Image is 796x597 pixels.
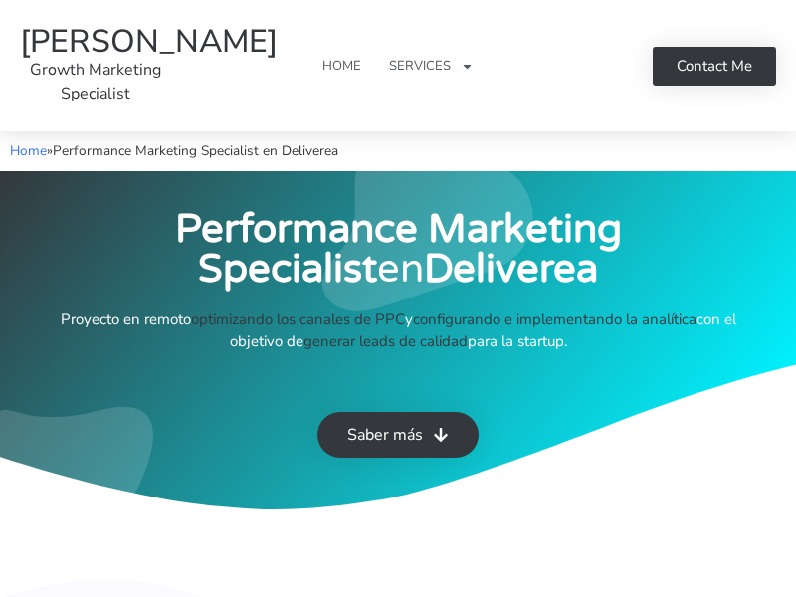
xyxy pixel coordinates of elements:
[191,309,405,329] span: optimizando los canales de PPC
[171,20,625,111] nav: Menu
[53,141,338,160] span: Performance Marketing Specialist en Deliverea
[20,58,171,105] p: Growth Marketing Specialist
[653,47,776,86] a: Contact Me
[20,20,278,63] a: [PERSON_NAME]
[677,59,752,74] span: Contact Me
[10,141,338,160] span: »
[45,308,751,353] p: Proyecto en remoto y con el objetivo de para la startup.
[45,209,751,289] h1: en
[175,205,622,293] b: Performance Marketing Specialist
[413,309,696,329] span: configurando e implementando la analítica
[317,412,479,458] a: Saber más
[375,20,488,111] a: Services
[10,141,47,160] a: Home
[308,20,375,111] a: Home
[347,427,423,443] span: Saber más
[303,331,468,351] span: generar leads de calidad
[424,245,598,293] b: Deliverea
